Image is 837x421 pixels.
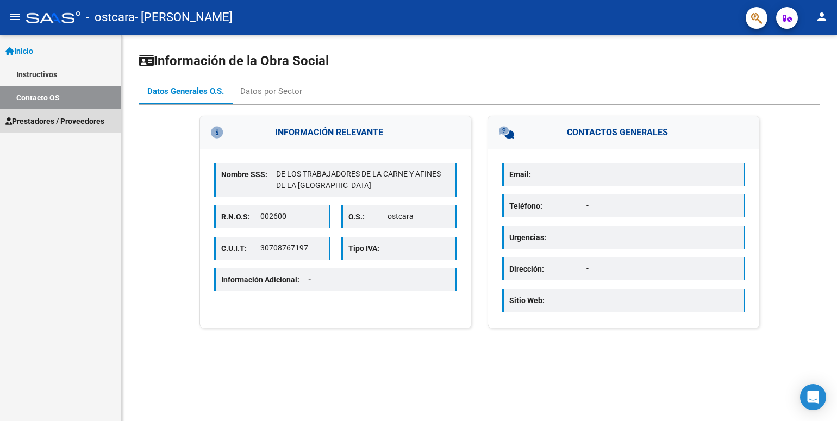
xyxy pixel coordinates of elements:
[509,263,586,275] p: Dirección:
[260,242,323,254] p: 30708767197
[509,168,586,180] p: Email:
[9,10,22,23] mat-icon: menu
[586,263,738,274] p: -
[240,85,302,97] div: Datos por Sector
[5,115,104,127] span: Prestadores / Proveedores
[815,10,828,23] mat-icon: person
[5,45,33,57] span: Inicio
[135,5,233,29] span: - [PERSON_NAME]
[221,168,276,180] p: Nombre SSS:
[260,211,323,222] p: 002600
[147,85,224,97] div: Datos Generales O.S.
[509,294,586,306] p: Sitio Web:
[348,242,388,254] p: Tipo IVA:
[276,168,450,191] p: DE LOS TRABAJADORES DE LA CARNE Y AFINES DE LA [GEOGRAPHIC_DATA]
[221,274,320,286] p: Información Adicional:
[509,231,586,243] p: Urgencias:
[221,242,260,254] p: C.U.I.T:
[509,200,586,212] p: Teléfono:
[586,200,738,211] p: -
[488,116,759,149] h3: CONTACTOS GENERALES
[388,211,450,222] p: ostcara
[388,242,451,254] p: -
[586,231,738,243] p: -
[586,168,738,180] p: -
[200,116,471,149] h3: INFORMACIÓN RELEVANTE
[800,384,826,410] div: Open Intercom Messenger
[586,294,738,306] p: -
[139,52,820,70] h1: Información de la Obra Social
[308,275,311,284] span: -
[221,211,260,223] p: R.N.O.S:
[86,5,135,29] span: - ostcara
[348,211,388,223] p: O.S.:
